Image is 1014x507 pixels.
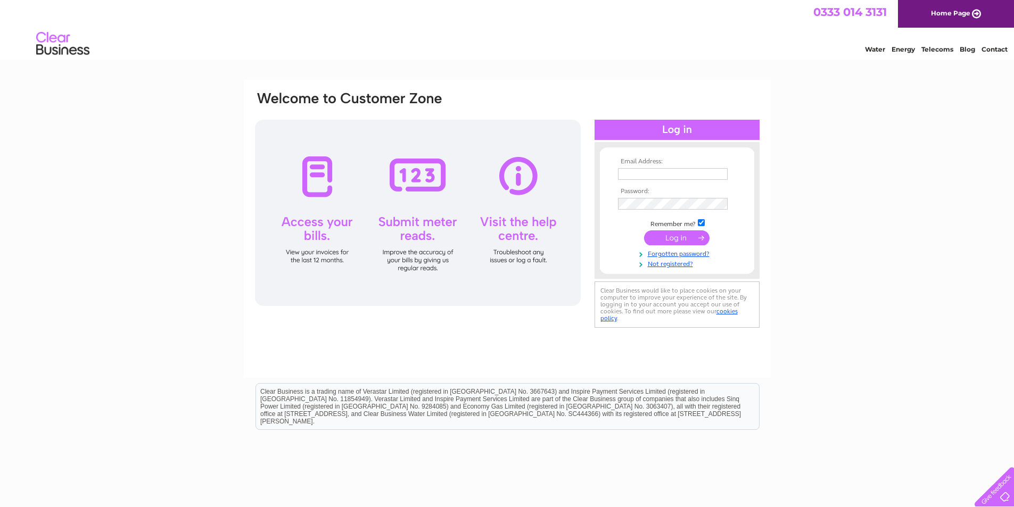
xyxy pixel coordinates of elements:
[960,45,975,53] a: Blog
[595,281,760,328] div: Clear Business would like to place cookies on your computer to improve your experience of the sit...
[618,248,739,258] a: Forgotten password?
[892,45,915,53] a: Energy
[615,158,739,165] th: Email Address:
[256,6,759,52] div: Clear Business is a trading name of Verastar Limited (registered in [GEOGRAPHIC_DATA] No. 3667643...
[600,307,738,322] a: cookies policy
[865,45,885,53] a: Water
[615,188,739,195] th: Password:
[982,45,1008,53] a: Contact
[921,45,953,53] a: Telecoms
[618,258,739,268] a: Not registered?
[813,5,887,19] a: 0333 014 3131
[615,218,739,228] td: Remember me?
[644,230,710,245] input: Submit
[36,28,90,60] img: logo.png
